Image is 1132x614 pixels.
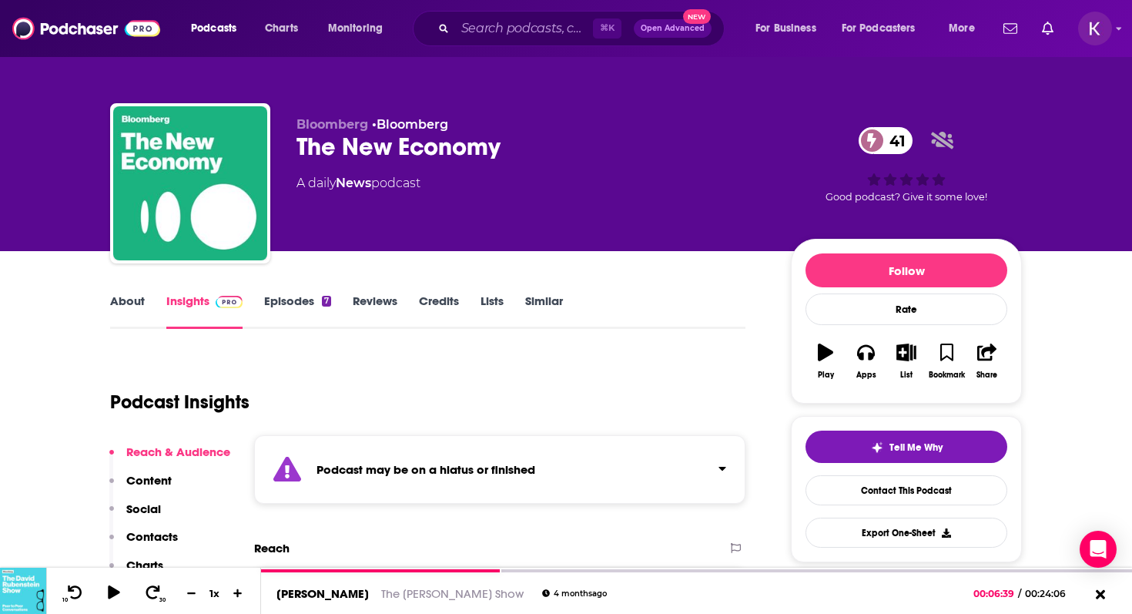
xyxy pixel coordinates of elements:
[159,597,166,603] span: 30
[745,16,836,41] button: open menu
[110,294,145,329] a: About
[826,191,987,203] span: Good podcast? Give it some love!
[805,518,1007,548] button: Export One-Sheet
[929,371,965,380] div: Bookmark
[113,106,267,260] img: The New Economy
[1021,588,1081,599] span: 00:24:06
[296,117,368,132] span: Bloomberg
[791,117,1022,213] div: 41Good podcast? Give it some love!
[889,441,943,454] span: Tell Me Why
[805,475,1007,505] a: Contact This Podcast
[976,371,997,380] div: Share
[276,586,369,601] a: [PERSON_NAME]
[455,16,593,41] input: Search podcasts, credits, & more...
[805,431,1007,463] button: tell me why sparkleTell Me Why
[846,334,886,389] button: Apps
[109,558,163,586] button: Charts
[481,294,504,329] a: Lists
[322,296,331,307] div: 7
[842,18,916,39] span: For Podcasters
[886,334,926,389] button: List
[296,174,420,193] div: A daily podcast
[12,14,160,43] img: Podchaser - Follow, Share and Rate Podcasts
[59,584,89,603] button: 10
[381,586,524,601] a: The [PERSON_NAME] Show
[1036,15,1060,42] a: Show notifications dropdown
[1078,12,1112,45] button: Show profile menu
[255,16,307,41] a: Charts
[859,127,913,154] a: 41
[265,18,298,39] span: Charts
[832,16,938,41] button: open menu
[317,16,403,41] button: open menu
[900,371,913,380] div: List
[126,445,230,459] p: Reach & Audience
[926,334,966,389] button: Bookmark
[109,529,178,558] button: Contacts
[328,18,383,39] span: Monitoring
[1018,588,1021,599] span: /
[525,294,563,329] a: Similar
[755,18,816,39] span: For Business
[126,473,172,488] p: Content
[634,19,712,38] button: Open AdvancedNew
[427,11,739,46] div: Search podcasts, credits, & more...
[109,473,172,502] button: Content
[126,558,163,572] p: Charts
[353,294,397,329] a: Reviews
[949,18,975,39] span: More
[856,371,876,380] div: Apps
[419,294,459,329] a: Credits
[109,445,230,473] button: Reach & Audience
[805,334,846,389] button: Play
[180,16,256,41] button: open menu
[641,25,705,32] span: Open Advanced
[967,334,1007,389] button: Share
[264,294,331,329] a: Episodes7
[216,296,243,308] img: Podchaser Pro
[316,462,535,477] strong: Podcast may be on a hiatus or finished
[973,588,1018,599] span: 00:06:39
[202,587,228,599] div: 1 x
[372,117,448,132] span: •
[110,391,250,414] h1: Podcast Insights
[336,176,371,190] a: News
[874,127,913,154] span: 41
[166,294,243,329] a: InsightsPodchaser Pro
[191,18,236,39] span: Podcasts
[805,253,1007,287] button: Follow
[818,371,834,380] div: Play
[377,117,448,132] a: Bloomberg
[254,541,290,555] h2: Reach
[1078,12,1112,45] span: Logged in as kwignall
[871,441,883,454] img: tell me why sparkle
[683,9,711,24] span: New
[805,294,1007,325] div: Rate
[109,502,161,530] button: Social
[254,435,745,504] section: Click to expand status details
[139,584,169,603] button: 30
[1078,12,1112,45] img: User Profile
[62,597,68,603] span: 10
[126,502,161,516] p: Social
[126,529,178,544] p: Contacts
[542,589,607,598] div: 4 months ago
[938,16,994,41] button: open menu
[997,15,1023,42] a: Show notifications dropdown
[593,18,621,39] span: ⌘ K
[1080,531,1117,568] div: Open Intercom Messenger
